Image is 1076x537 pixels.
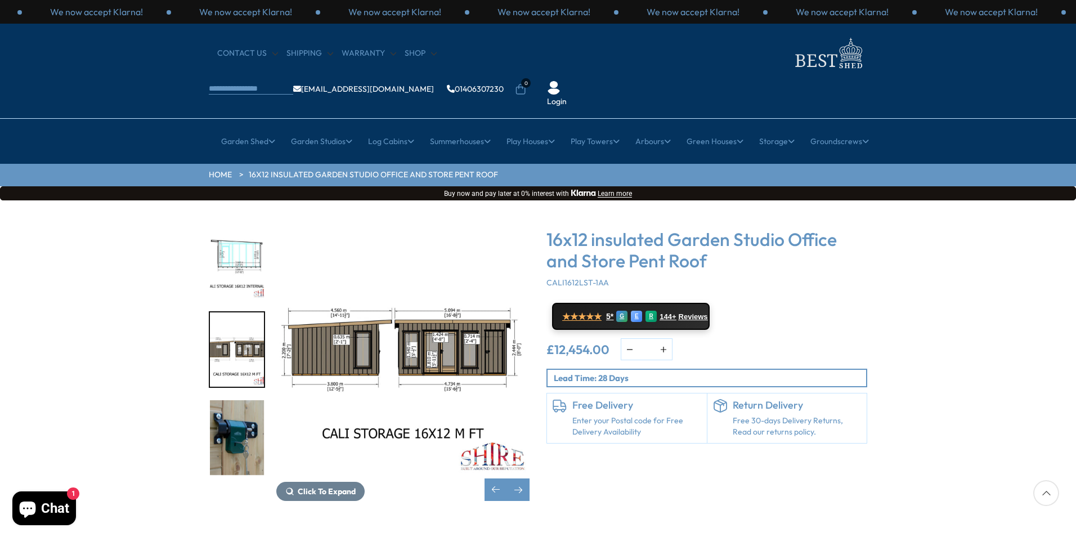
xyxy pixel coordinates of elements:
a: Enter your Postal code for Free Delivery Availability [572,415,701,437]
img: CaliStorage16x12INTERNALS_a52fb5a5-e2da-4386-8f28-190d056230e1_200x200.jpg [210,224,264,299]
a: Shop [405,48,437,59]
span: Click To Expand [298,486,356,496]
p: We now accept Klarna! [199,6,292,18]
span: ★★★★★ [562,311,602,322]
a: Play Towers [571,127,620,155]
div: 3 / 3 [469,6,618,18]
a: Summerhouses [430,127,491,155]
div: 1 / 3 [618,6,768,18]
div: Next slide [507,478,530,501]
img: ShireLock2_2_4f4b35b6-fe6f-4609-ac31-7327d7b47a93_200x200.jpg [210,400,264,475]
img: CaliStorage16x12MFT_00de3ff3-1e74-4777-ae9c-c73dd21f8e3a_200x200.jpg [210,312,264,387]
p: We now accept Klarna! [497,6,590,18]
div: 3 / 3 [22,6,171,18]
a: CONTACT US [217,48,278,59]
p: Free 30-days Delivery Returns, Read our returns policy. [733,415,862,437]
a: Groundscrews [810,127,869,155]
div: 8 / 9 [209,311,265,388]
div: 2 / 3 [320,6,469,18]
span: 144+ [660,312,676,321]
img: 16x12 insulated Garden Studio Office and Store Pent Roof - Best Shed [276,223,530,476]
span: Reviews [679,312,708,321]
ins: £12,454.00 [546,343,609,356]
a: Play Houses [506,127,555,155]
a: [EMAIL_ADDRESS][DOMAIN_NAME] [293,85,434,93]
p: We now accept Klarna! [796,6,889,18]
a: HOME [209,169,232,181]
a: Storage [759,127,795,155]
p: We now accept Klarna! [348,6,441,18]
a: Log Cabins [368,127,414,155]
div: 2 / 3 [768,6,917,18]
a: Arbours [635,127,671,155]
p: We now accept Klarna! [647,6,739,18]
a: Warranty [342,48,396,59]
div: Previous slide [485,478,507,501]
a: Garden Studios [291,127,352,155]
h6: Return Delivery [733,399,862,411]
span: 0 [521,78,531,88]
span: CALI1612LST-1AA [546,278,609,288]
a: Login [547,96,567,108]
a: Shipping [286,48,333,59]
a: 0 [515,84,526,95]
div: R [645,311,657,322]
inbox-online-store-chat: Shopify online store chat [9,491,79,528]
a: Garden Shed [221,127,275,155]
div: 1 / 3 [171,6,320,18]
h3: 16x12 insulated Garden Studio Office and Store Pent Roof [546,229,867,272]
div: 7 / 9 [209,223,265,300]
p: Lead Time: 28 Days [554,372,866,384]
p: We now accept Klarna! [50,6,143,18]
div: G [616,311,627,322]
button: Click To Expand [276,482,365,501]
a: Green Houses [687,127,743,155]
div: 8 / 9 [276,223,530,501]
div: 9 / 9 [209,399,265,476]
img: logo [788,35,867,71]
img: User Icon [547,81,561,95]
a: ★★★★★ 5* G E R 144+ Reviews [552,303,710,330]
a: 16x12 insulated Garden Studio Office and Store Pent Roof [249,169,498,181]
a: 01406307230 [447,85,504,93]
h6: Free Delivery [572,399,701,411]
div: E [631,311,642,322]
p: We now accept Klarna! [945,6,1038,18]
div: 3 / 3 [917,6,1066,18]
